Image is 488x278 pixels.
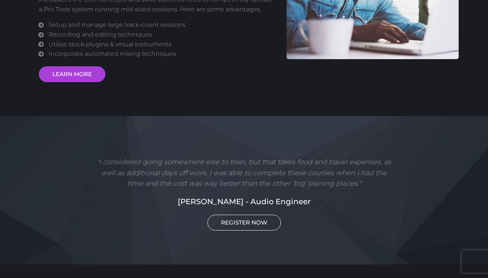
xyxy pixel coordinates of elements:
a: REGISTER NOW [207,215,281,231]
li: Incorporate automated mixing techniques [49,49,275,59]
p: "I considered going somewhere else to train, but that takes food and travel expenses, as well as ... [94,157,394,189]
li: Recording and editing techniques [49,30,275,40]
li: Setup and manage large track-count sessions [49,20,275,30]
li: Utilize stock plugins & virtual instruments [49,40,275,49]
h5: [PERSON_NAME] - Audio Engineer [29,196,459,207]
a: LEARN MORE [39,66,105,82]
